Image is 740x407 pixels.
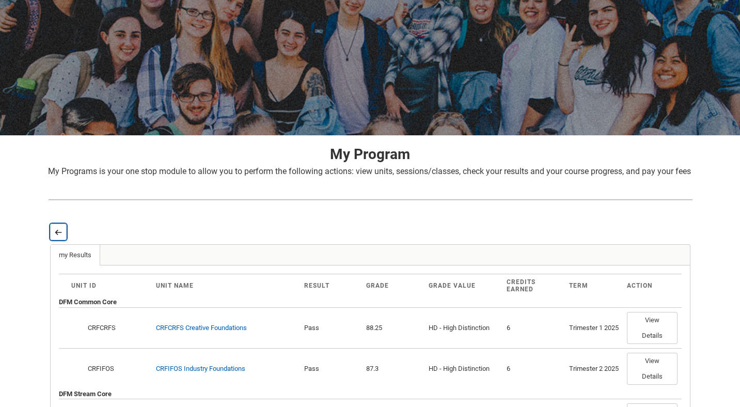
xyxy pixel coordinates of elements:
[304,364,358,374] div: Pass
[50,224,67,240] button: Back
[507,323,561,333] div: 6
[86,323,148,333] div: CRFCRFS
[366,282,420,289] div: Grade
[366,323,420,333] div: 88.25
[330,146,410,163] strong: My Program
[429,282,498,289] div: Grade Value
[156,282,295,289] div: Unit Name
[429,364,498,374] div: HD - High Distinction
[51,245,100,265] a: my Results
[569,323,619,333] div: Trimester 1 2025
[48,166,691,176] span: My Programs is your one stop module to allow you to perform the following actions: view units, se...
[156,323,247,333] div: CRFCRFS Creative Foundations
[86,364,148,374] div: CRFIFOS
[627,282,669,289] div: Action
[48,194,692,205] img: REDU_GREY_LINE
[59,390,112,398] b: DFM Stream Core
[156,364,245,374] div: CRFIFOS Industry Foundations
[71,282,148,289] div: Unit ID
[569,282,619,289] div: Term
[627,353,678,385] button: View Details
[569,364,619,374] div: Trimester 2 2025
[304,282,358,289] div: Result
[366,364,420,374] div: 87.3
[429,323,498,333] div: HD - High Distinction
[59,298,117,306] b: DFM Common Core
[156,365,245,372] a: CRFIFOS Industry Foundations
[627,312,678,344] button: View Details
[507,278,561,293] div: Credits Earned
[507,364,561,374] div: 6
[156,324,247,332] a: CRFCRFS Creative Foundations
[304,323,358,333] div: Pass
